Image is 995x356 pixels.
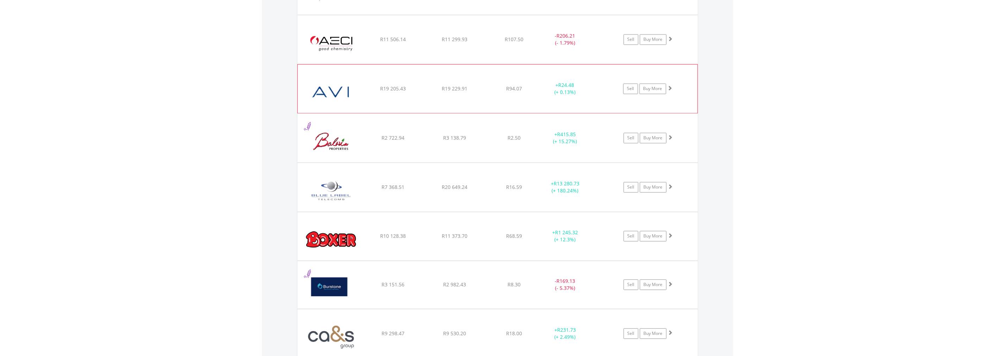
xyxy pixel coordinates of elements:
span: R8.30 [508,281,521,288]
a: Buy More [640,329,667,339]
img: EQU.ZA.BWN.png [301,123,361,161]
span: R19 205.43 [380,85,406,92]
img: EQU.ZA.AFE.png [301,24,361,62]
span: R18.00 [506,330,522,337]
a: Sell [624,182,638,193]
div: + (+ 12.3%) [539,229,592,243]
a: Buy More [640,133,667,144]
img: EQU.ZA.BOX.png [301,221,361,259]
div: + (+ 180.24%) [539,180,592,195]
img: EQU.ZA.BTN.png [301,270,361,307]
span: R2 722.94 [382,135,404,141]
span: R169.13 [557,278,575,285]
div: - (- 1.79%) [539,33,592,47]
span: R107.50 [505,36,524,43]
span: R2 982.43 [443,281,466,288]
a: Buy More [640,231,667,242]
a: Sell [624,329,638,339]
div: + (+ 2.49%) [539,327,592,341]
span: R11 506.14 [380,36,406,43]
span: R3 138.79 [443,135,466,141]
a: Sell [624,133,638,144]
span: R10 128.38 [380,233,406,240]
div: - (- 5.37%) [539,278,592,292]
span: R2.50 [508,135,521,141]
span: R94.07 [506,85,522,92]
a: Buy More [640,280,667,290]
span: R13 280.73 [554,180,579,187]
img: EQU.ZA.CAA.png [301,318,361,356]
span: R9 298.47 [382,330,404,337]
img: EQU.ZA.BLU.png [301,172,361,210]
span: R9 530.20 [443,330,466,337]
a: Sell [624,280,638,290]
span: R20 649.24 [442,184,467,191]
div: + (+ 0.13%) [539,82,591,96]
span: R1 245.32 [555,229,578,236]
span: R19 229.91 [442,85,467,92]
span: R11 373.70 [442,233,467,240]
span: R231.73 [557,327,576,333]
span: R415.85 [557,131,576,138]
a: Buy More [640,84,666,94]
span: R7 368.51 [382,184,404,191]
span: R206.21 [557,33,575,39]
a: Sell [624,34,638,45]
span: R68.59 [506,233,522,240]
span: R11 299.93 [442,36,467,43]
span: R16.59 [506,184,522,191]
a: Sell [623,84,638,94]
a: Buy More [640,182,667,193]
span: R24.48 [559,82,574,89]
a: Sell [624,231,638,242]
span: R3 151.56 [382,281,404,288]
a: Buy More [640,34,667,45]
img: EQU.ZA.AVI.png [301,74,362,112]
div: + (+ 15.27%) [539,131,592,145]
